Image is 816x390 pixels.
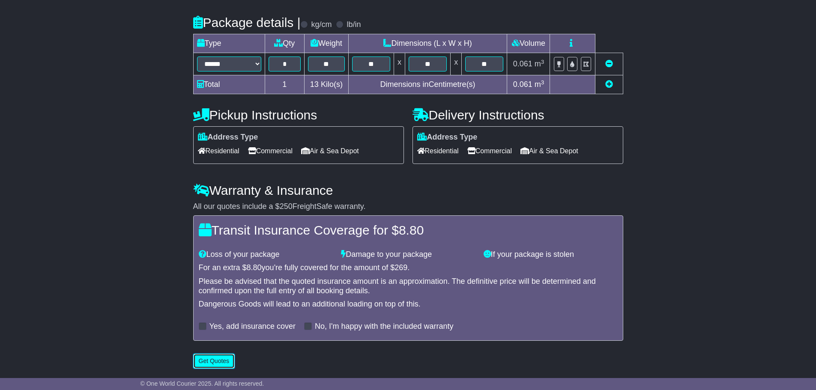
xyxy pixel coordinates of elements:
td: 1 [265,75,305,94]
span: 269 [395,263,407,272]
div: If your package is stolen [479,250,622,259]
h4: Delivery Instructions [412,108,623,122]
span: 8.80 [399,223,424,237]
div: Loss of your package [194,250,337,259]
td: Qty [265,34,305,53]
div: For an extra $ you're fully covered for the amount of $ . [199,263,618,273]
div: Please be advised that the quoted insurance amount is an approximation. The definitive price will... [199,277,618,295]
span: 8.80 [247,263,262,272]
div: Dangerous Goods will lead to an additional loading on top of this. [199,300,618,309]
span: © One World Courier 2025. All rights reserved. [140,380,264,387]
span: 13 [310,80,319,89]
td: Total [193,75,265,94]
span: m [535,60,544,68]
td: x [394,53,405,75]
label: lb/in [347,20,361,30]
td: Volume [507,34,550,53]
td: Dimensions (L x W x H) [348,34,507,53]
a: Remove this item [605,60,613,68]
h4: Pickup Instructions [193,108,404,122]
h4: Transit Insurance Coverage for $ [199,223,618,237]
sup: 3 [541,79,544,86]
span: Residential [198,144,239,158]
div: Damage to your package [337,250,479,259]
div: All our quotes include a $ FreightSafe warranty. [193,202,623,211]
h4: Warranty & Insurance [193,183,623,197]
td: Kilo(s) [305,75,349,94]
span: 250 [280,202,293,211]
sup: 3 [541,59,544,65]
span: Commercial [467,144,512,158]
span: Air & Sea Depot [301,144,359,158]
label: Address Type [198,133,258,142]
span: Residential [417,144,459,158]
span: 0.061 [513,60,532,68]
label: kg/cm [311,20,332,30]
span: m [535,80,544,89]
span: Air & Sea Depot [520,144,578,158]
label: Yes, add insurance cover [209,322,296,331]
h4: Package details | [193,15,301,30]
a: Add new item [605,80,613,89]
td: Type [193,34,265,53]
td: x [451,53,462,75]
td: Weight [305,34,349,53]
span: 0.061 [513,80,532,89]
label: No, I'm happy with the included warranty [315,322,454,331]
td: Dimensions in Centimetre(s) [348,75,507,94]
label: Address Type [417,133,478,142]
button: Get Quotes [193,354,235,369]
span: Commercial [248,144,293,158]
